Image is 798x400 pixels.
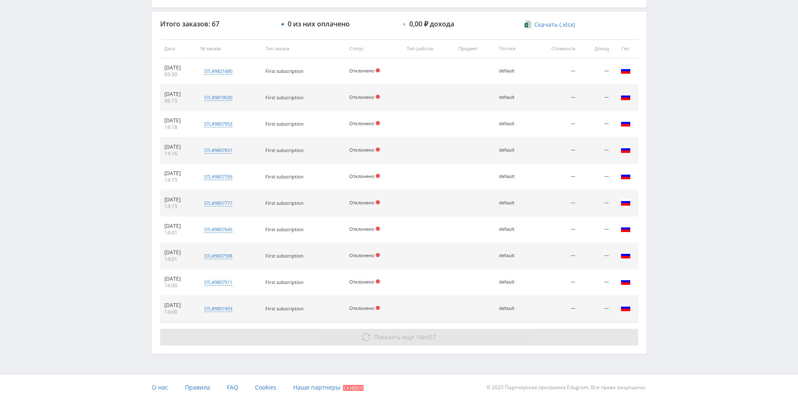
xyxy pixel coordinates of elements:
[376,200,380,204] span: Отклонен
[580,217,613,243] td: —
[349,147,374,153] span: Отклонено
[204,279,232,286] div: stl#9807511
[349,199,374,206] span: Отклонено
[164,302,192,309] div: [DATE]
[261,39,345,58] th: Тип заказа
[580,164,613,190] td: —
[621,65,631,75] img: rus.png
[185,383,210,391] span: Правила
[164,256,192,263] div: 14:01
[227,383,238,391] span: FAQ
[164,282,192,289] div: 14:00
[164,170,192,177] div: [DATE]
[204,147,232,154] div: stl#9807831
[288,20,350,28] div: 0 из них оплачено
[499,306,528,311] div: default
[532,39,580,58] th: Стоимость
[580,58,613,85] td: —
[204,200,232,206] div: stl#9807777
[160,39,197,58] th: Дата
[621,250,631,260] img: rus.png
[580,39,613,58] th: Доход
[525,20,532,28] img: xlsx
[164,196,192,203] div: [DATE]
[525,21,575,29] a: Скачать (.xlsx)
[416,333,423,341] span: 10
[164,309,192,315] div: 14:00
[164,177,192,183] div: 14:15
[499,253,528,258] div: default
[164,144,192,150] div: [DATE]
[621,118,631,128] img: rus.png
[532,269,580,296] td: —
[499,95,528,100] div: default
[349,252,374,258] span: Отклонено
[580,296,613,322] td: —
[164,276,192,282] div: [DATE]
[580,137,613,164] td: —
[164,249,192,256] div: [DATE]
[499,174,528,179] div: default
[265,94,304,101] span: First subscription
[621,224,631,234] img: rus.png
[349,226,374,232] span: Отклонено
[164,203,192,210] div: 14:15
[580,269,613,296] td: —
[409,20,454,28] div: 0,00 ₽ дохода
[160,20,273,28] div: Итого заказов: 67
[621,276,631,286] img: rus.png
[499,279,528,285] div: default
[255,383,276,391] span: Cookies
[376,279,380,284] span: Отклонен
[376,95,380,99] span: Отклонен
[532,217,580,243] td: —
[164,223,192,230] div: [DATE]
[164,71,192,78] div: 09:30
[265,253,304,259] span: First subscription
[403,39,454,58] th: Тип работы
[349,173,374,179] span: Отклонено
[580,85,613,111] td: —
[621,171,631,181] img: rus.png
[532,296,580,322] td: —
[160,329,638,346] button: Показать ещё 10из57
[376,227,380,231] span: Отклонен
[499,147,528,153] div: default
[580,243,613,269] td: —
[621,303,631,313] img: rus.png
[376,68,380,72] span: Отклонен
[580,111,613,137] td: —
[196,39,261,58] th: № заказа
[204,94,232,101] div: stl#9819030
[265,226,304,232] span: First subscription
[532,164,580,190] td: —
[265,279,304,285] span: First subscription
[429,333,436,341] span: 57
[265,305,304,312] span: First subscription
[376,147,380,152] span: Отклонен
[204,68,232,75] div: stl#9821680
[499,121,528,126] div: default
[164,91,192,98] div: [DATE]
[185,375,210,400] a: Правила
[164,230,192,236] div: 14:01
[621,145,631,155] img: rus.png
[376,121,380,125] span: Отклонен
[532,190,580,217] td: —
[349,305,374,311] span: Отклонено
[621,197,631,207] img: rus.png
[343,385,364,391] span: Скидки
[204,226,232,233] div: stl#9807645
[349,94,374,100] span: Отклонено
[376,306,380,310] span: Отклонен
[164,124,192,131] div: 14:18
[532,85,580,111] td: —
[204,121,232,127] div: stl#9807953
[293,383,341,391] span: Наши партнеры
[613,39,638,58] th: Гео
[152,383,168,391] span: О нас
[376,253,380,257] span: Отклонен
[349,67,374,74] span: Отклонено
[532,58,580,85] td: —
[349,279,374,285] span: Отклонено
